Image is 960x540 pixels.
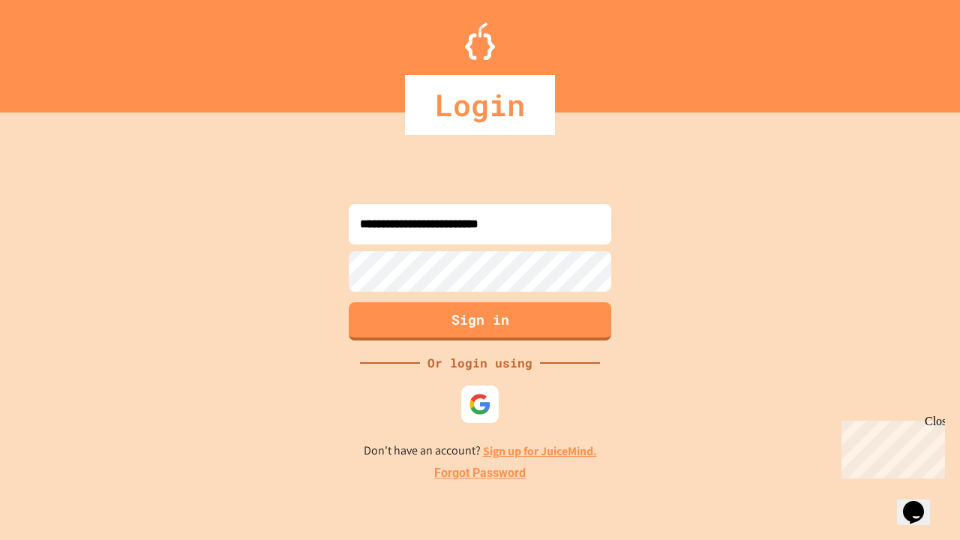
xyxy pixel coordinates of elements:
a: Forgot Password [434,464,526,482]
img: Logo.svg [465,22,495,60]
button: Sign in [349,302,611,340]
a: Sign up for JuiceMind. [483,443,597,459]
div: Chat with us now!Close [6,6,103,95]
iframe: chat widget [897,480,945,525]
p: Don't have an account? [364,442,597,460]
div: Login [405,75,555,135]
div: Or login using [420,354,540,372]
iframe: chat widget [835,415,945,478]
img: google-icon.svg [469,393,491,415]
